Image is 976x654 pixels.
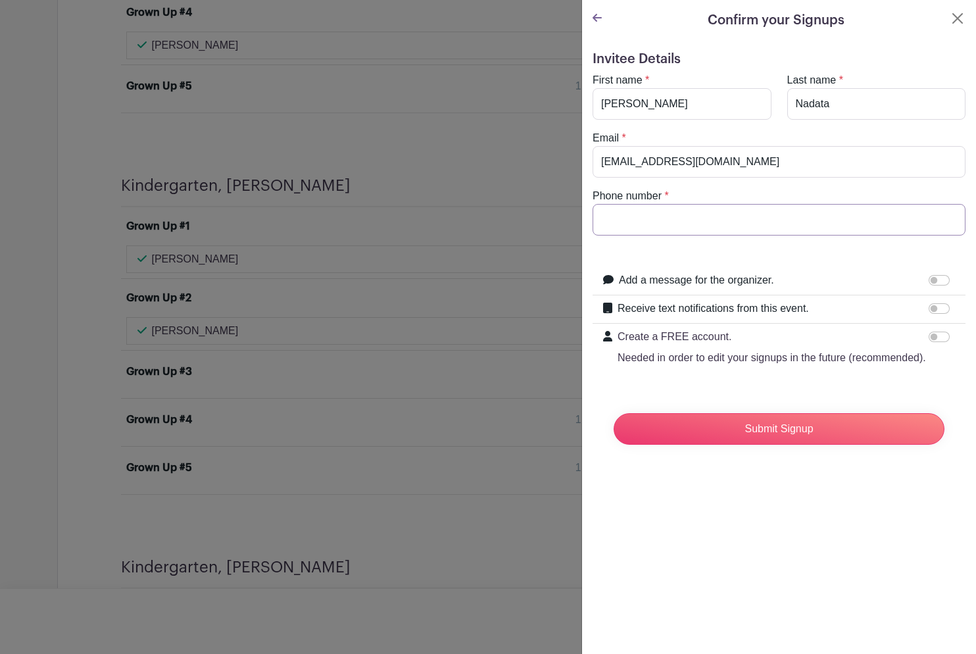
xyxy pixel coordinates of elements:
[787,72,837,88] label: Last name
[619,272,774,288] label: Add a message for the organizer.
[593,72,643,88] label: First name
[593,130,619,146] label: Email
[593,51,965,67] h5: Invitee Details
[618,301,809,316] label: Receive text notifications from this event.
[618,350,926,366] p: Needed in order to edit your signups in the future (recommended).
[708,11,844,30] h5: Confirm your Signups
[618,329,926,345] p: Create a FREE account.
[593,188,662,204] label: Phone number
[950,11,965,26] button: Close
[614,413,944,445] input: Submit Signup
